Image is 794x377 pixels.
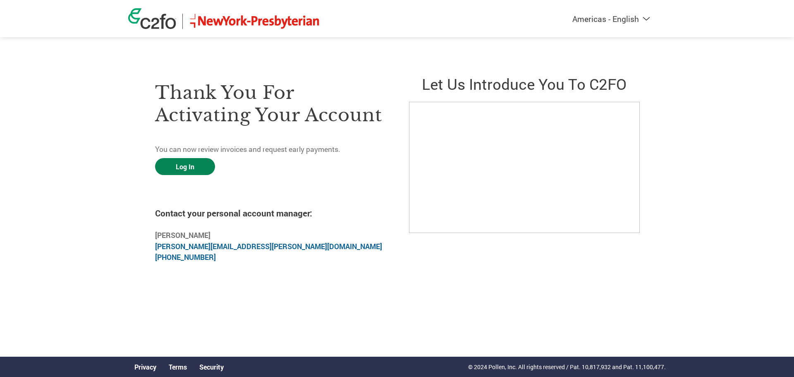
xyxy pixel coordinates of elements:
[155,144,385,155] p: You can now review invoices and request early payments.
[155,158,215,175] a: Log In
[134,363,156,371] a: Privacy
[155,82,385,126] h3: Thank you for activating your account
[409,102,640,233] iframe: C2FO Introduction Video
[155,231,210,240] b: [PERSON_NAME]
[128,8,176,29] img: c2fo logo
[409,74,639,94] h2: Let us introduce you to C2FO
[155,242,382,251] a: [PERSON_NAME][EMAIL_ADDRESS][PERSON_NAME][DOMAIN_NAME]
[155,207,385,219] h4: Contact your personal account manager:
[468,363,666,371] p: © 2024 Pollen, Inc. All rights reserved / Pat. 10,817,932 and Pat. 11,100,477.
[189,14,320,29] img: NewYork-Presbyterian
[199,363,224,371] a: Security
[155,252,216,262] a: [PHONE_NUMBER]
[169,363,187,371] a: Terms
